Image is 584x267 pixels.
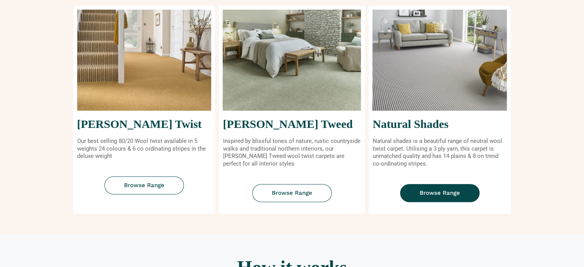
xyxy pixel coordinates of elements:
p: Inspired by blissful tones of nature, rustic countryside walks and traditional northern interiors... [223,138,361,167]
span: Browse Range [420,190,460,196]
p: Our best selling 80/20 Wool twist available in 5 weights 24 colours & 6 co ordinating stripes in ... [77,138,212,160]
span: Browse Range [272,190,312,196]
h2: [PERSON_NAME] Tweed [223,118,361,130]
a: Browse Range [104,176,184,194]
a: Browse Range [252,184,332,202]
h2: Natural Shades [372,118,507,130]
p: Natural shades is a beautiful range of neutral wool twist carpet. Utilising a 3 ply yarn, this ca... [372,138,507,167]
a: Browse Range [400,184,480,202]
h2: [PERSON_NAME] Twist [77,118,212,130]
span: Browse Range [124,182,164,188]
